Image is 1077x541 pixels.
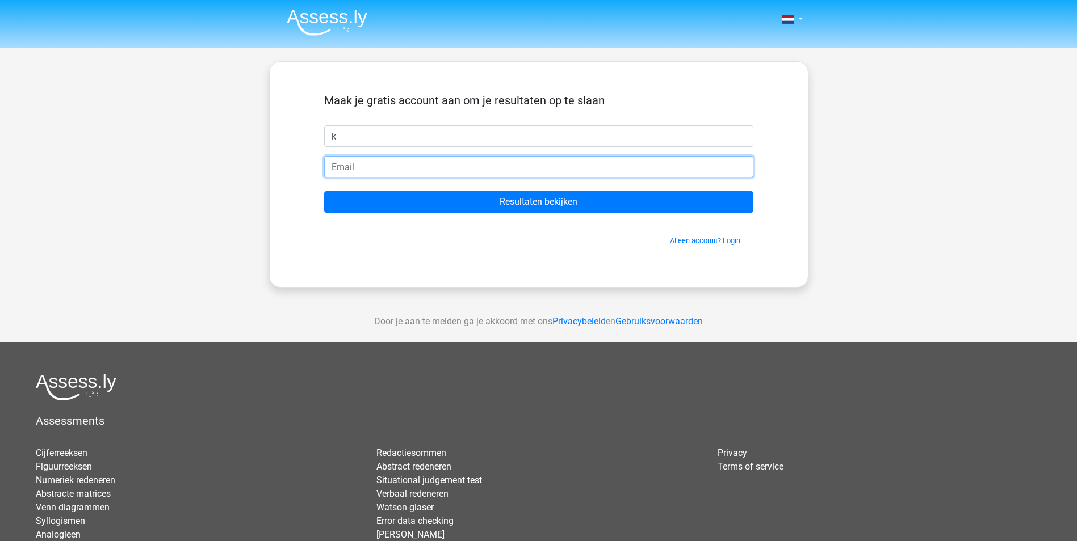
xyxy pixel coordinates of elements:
[376,515,454,526] a: Error data checking
[36,515,85,526] a: Syllogismen
[718,461,783,472] a: Terms of service
[718,447,747,458] a: Privacy
[552,316,606,327] a: Privacybeleid
[36,529,81,540] a: Analogieen
[324,94,753,107] h5: Maak je gratis account aan om je resultaten op te slaan
[376,461,451,472] a: Abstract redeneren
[376,529,445,540] a: [PERSON_NAME]
[376,447,446,458] a: Redactiesommen
[670,236,740,245] a: Al een account? Login
[376,475,482,485] a: Situational judgement test
[36,475,115,485] a: Numeriek redeneren
[36,461,92,472] a: Figuurreeksen
[324,156,753,177] input: Email
[36,488,111,499] a: Abstracte matrices
[36,374,116,400] img: Assessly logo
[376,488,449,499] a: Verbaal redeneren
[36,502,110,513] a: Venn diagrammen
[36,447,87,458] a: Cijferreeksen
[376,502,434,513] a: Watson glaser
[287,9,367,36] img: Assessly
[36,414,1041,428] h5: Assessments
[324,191,753,213] input: Resultaten bekijken
[324,125,753,147] input: Voornaam
[615,316,703,327] a: Gebruiksvoorwaarden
